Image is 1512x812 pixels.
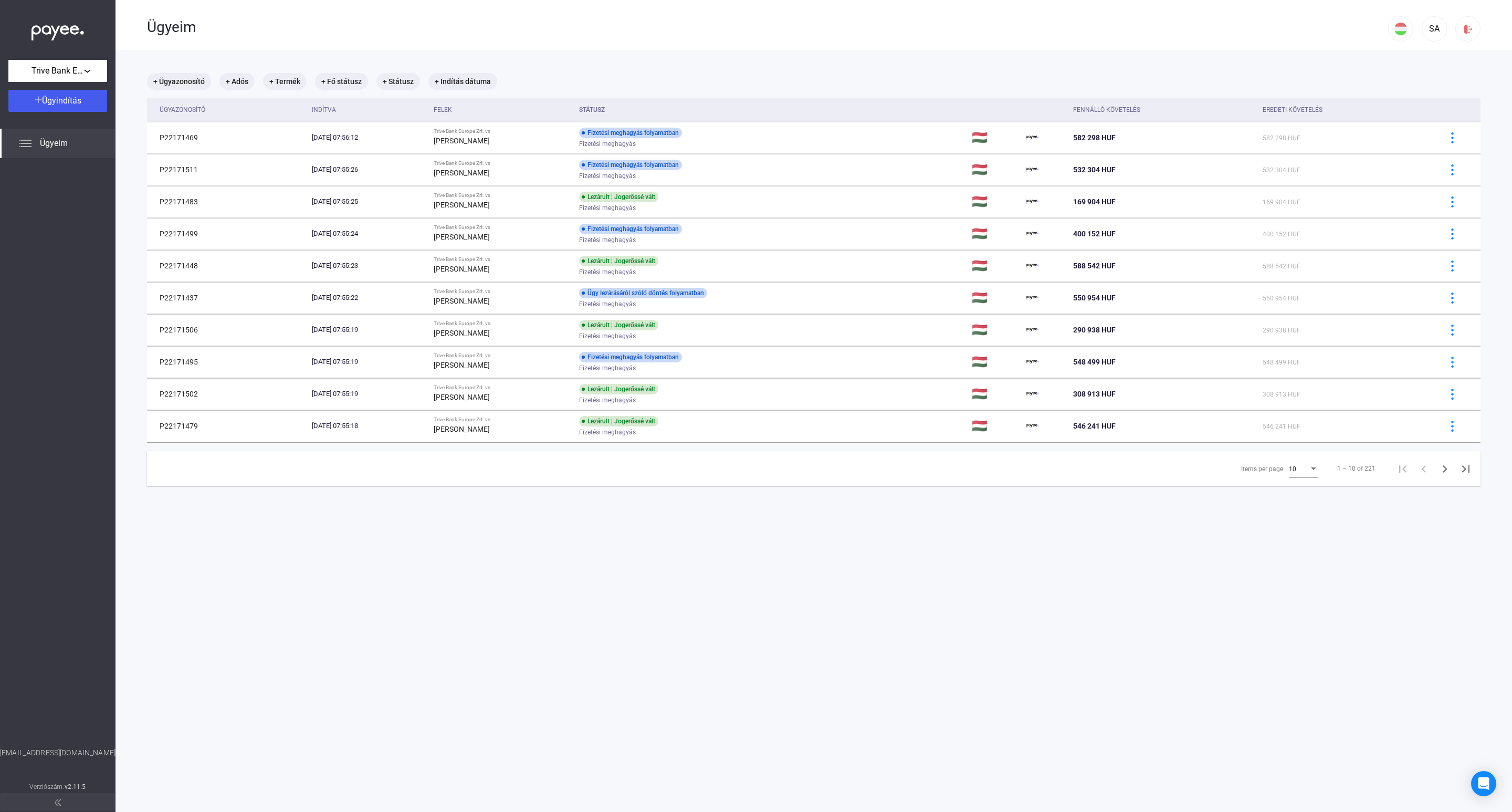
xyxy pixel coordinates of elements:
[1073,294,1116,302] span: 550 954 HUF
[1026,324,1038,336] img: payee-logo
[147,122,308,153] td: P22171469
[434,169,490,177] strong: [PERSON_NAME]
[376,73,420,90] mat-chip: + Státusz
[579,202,636,214] span: Fizetési meghagyás
[1447,261,1458,272] img: more-blue
[1425,23,1443,35] div: SA
[1026,420,1038,432] img: payee-logo
[40,137,68,150] span: Ügyeim
[1073,262,1116,270] span: 588 542 HUF
[147,73,211,90] mat-chip: + Ügyazonosító
[1073,103,1255,116] div: Fennálló követelés
[434,384,571,391] div: Trive Bank Europe Zrt. vs
[1073,165,1116,174] span: 532 304 HUF
[434,361,490,369] strong: [PERSON_NAME]
[312,261,425,271] div: [DATE] 07:55:23
[42,96,81,106] span: Ügyindítás
[579,426,636,439] span: Fizetési meghagyás
[1388,16,1413,41] button: HU
[31,65,84,77] span: Trive Bank Europe Zrt.
[1263,327,1300,334] span: 290 938 HUF
[147,282,308,314] td: P22171437
[55,799,61,806] img: arrow-double-left-grey.svg
[147,250,308,282] td: P22171448
[1441,255,1463,277] button: more-blue
[579,256,658,266] div: Lezárult | Jogerőssé vált
[434,233,490,241] strong: [PERSON_NAME]
[434,160,571,166] div: Trive Bank Europe Zrt. vs
[312,132,425,143] div: [DATE] 07:56:12
[579,362,636,374] span: Fizetési meghagyás
[579,128,682,138] div: Fizetési meghagyás folyamatban
[968,122,1022,153] td: 🇭🇺
[579,298,636,310] span: Fizetési meghagyás
[1447,196,1458,207] img: more-blue
[312,293,425,303] div: [DATE] 07:55:22
[434,329,490,337] strong: [PERSON_NAME]
[1073,197,1116,206] span: 169 904 HUF
[1289,462,1318,475] mat-select: Items per page:
[147,314,308,346] td: P22171506
[968,378,1022,410] td: 🇭🇺
[147,186,308,217] td: P22171483
[434,288,571,295] div: Trive Bank Europe Zrt. vs
[312,103,425,116] div: Indítva
[1263,359,1300,366] span: 548 499 HUF
[31,19,84,41] img: white-payee-white-dot.svg
[434,103,571,116] div: Felek
[1263,263,1300,270] span: 588 542 HUF
[147,218,308,249] td: P22171499
[579,192,658,202] div: Lezárult | Jogerőssé vált
[1073,422,1116,430] span: 546 241 HUF
[147,378,308,410] td: P22171502
[579,170,636,182] span: Fizetési meghagyás
[579,224,682,234] div: Fizetési meghagyás folyamatban
[1441,383,1463,405] button: more-blue
[1073,230,1116,238] span: 400 152 HUF
[434,425,490,433] strong: [PERSON_NAME]
[1026,131,1038,144] img: payee-logo
[312,421,425,431] div: [DATE] 07:55:18
[434,320,571,327] div: Trive Bank Europe Zrt. vs
[219,73,255,90] mat-chip: + Adós
[1455,16,1480,41] button: logout-red
[579,266,636,278] span: Fizetési meghagyás
[147,154,308,185] td: P22171511
[1073,390,1116,398] span: 308 913 HUF
[147,410,308,442] td: P22171479
[1263,134,1300,142] span: 582 298 HUF
[263,73,307,90] mat-chip: + Termék
[8,60,107,82] button: Trive Bank Europe Zrt.
[1434,458,1455,479] button: Next page
[968,410,1022,442] td: 🇭🇺
[19,137,31,150] img: list.svg
[1263,391,1300,398] span: 308 913 HUF
[434,417,571,423] div: Trive Bank Europe Zrt. vs
[312,164,425,175] div: [DATE] 07:55:26
[1394,23,1407,35] img: HU
[434,265,490,273] strong: [PERSON_NAME]
[579,384,658,394] div: Lezárult | Jogerőssé vált
[312,325,425,335] div: [DATE] 07:55:19
[312,389,425,399] div: [DATE] 07:55:19
[1073,133,1116,142] span: 582 298 HUF
[1447,357,1458,368] img: more-blue
[147,346,308,378] td: P22171495
[1441,287,1463,309] button: more-blue
[1447,164,1458,175] img: more-blue
[1263,103,1322,116] div: Eredeti követelés
[579,138,636,150] span: Fizetési meghagyás
[1263,295,1300,302] span: 550 954 HUF
[579,330,636,342] span: Fizetési meghagyás
[1413,458,1434,479] button: Previous page
[579,394,636,407] span: Fizetési meghagyás
[575,98,968,122] th: Státusz
[1422,16,1447,41] button: SA
[1026,292,1038,304] img: payee-logo
[434,201,490,209] strong: [PERSON_NAME]
[1471,771,1496,796] div: Open Intercom Messenger
[1441,319,1463,341] button: more-blue
[1073,103,1140,116] div: Fennálló követelés
[1073,358,1116,366] span: 548 499 HUF
[315,73,368,90] mat-chip: + Fő státusz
